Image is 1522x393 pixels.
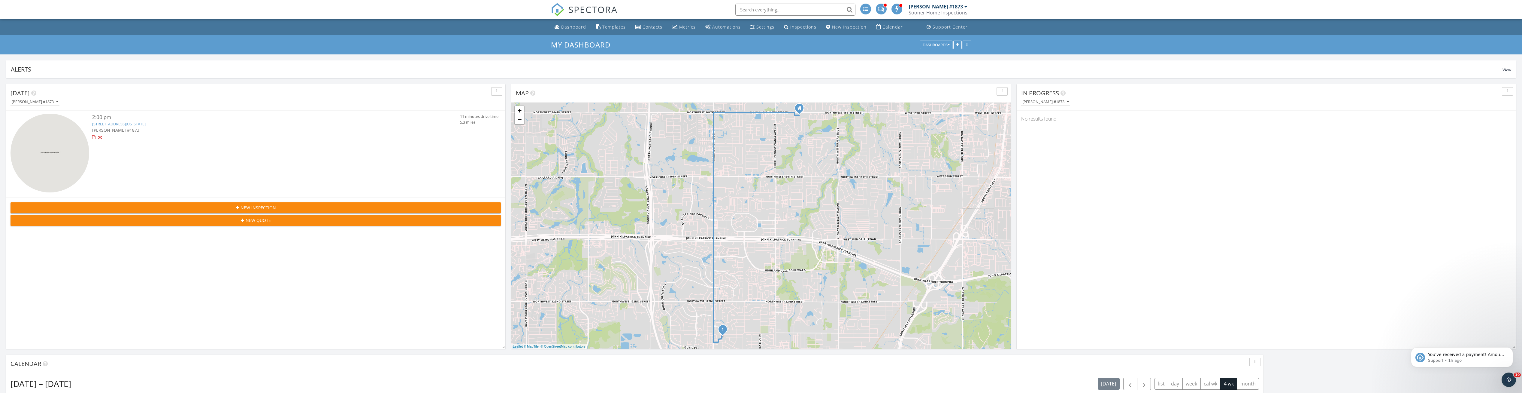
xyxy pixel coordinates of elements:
[11,202,501,213] button: New Inspection
[12,100,58,104] div: [PERSON_NAME] #1873
[241,204,276,211] span: New Inspection
[924,22,970,33] a: Support Center
[824,22,869,33] a: New Inspection
[246,217,271,223] span: New Quote
[643,24,662,30] div: Contacts
[633,22,665,33] a: Contacts
[11,65,1502,73] div: Alerts
[460,114,498,119] div: 11 minutes drive time
[11,360,41,368] span: Calendar
[11,378,71,390] h2: [DATE] – [DATE]
[723,329,726,333] div: 11406 Benttree Cir, Oklahoma City, OK 73120
[511,344,587,349] div: |
[515,115,524,124] a: Zoom out
[679,24,696,30] div: Metrics
[920,41,952,49] button: Dashboards
[11,114,501,194] a: 2:00 pm [STREET_ADDRESS][US_STATE] [PERSON_NAME] #1873 11 minutes drive time 5.3 miles
[748,22,777,33] a: Settings
[832,24,867,30] div: New Inspection
[552,22,589,33] a: Dashboard
[790,24,816,30] div: Inspections
[1137,378,1151,390] button: Next
[756,24,774,30] div: Settings
[513,345,523,348] a: Leaflet
[460,119,498,125] div: 5.3 miles
[515,106,524,115] a: Zoom in
[882,24,903,30] div: Calendar
[735,4,855,16] input: Search everything...
[933,24,968,30] div: Support Center
[11,98,59,106] button: [PERSON_NAME] #1873
[1123,378,1137,390] button: Previous
[703,22,743,33] a: Automations (Advanced)
[11,215,501,226] button: New Quote
[1182,378,1201,390] button: week
[1021,89,1059,97] span: In Progress
[602,24,626,30] div: Templates
[92,127,139,133] span: [PERSON_NAME] #1873
[782,22,819,33] a: Inspections
[11,114,89,192] img: streetview
[670,22,698,33] a: Metrics
[1021,98,1070,106] button: [PERSON_NAME] #1873
[1168,378,1183,390] button: day
[26,23,104,29] p: Message from Support, sent 1h ago
[1502,67,1511,72] span: View
[568,3,618,16] span: SPECTORA
[1502,373,1516,387] iframe: Intercom live chat
[1402,335,1522,377] iframe: Intercom notifications message
[561,24,586,30] div: Dashboard
[874,22,905,33] a: Calendar
[712,24,741,30] div: Automations
[92,121,146,127] a: [STREET_ADDRESS][US_STATE]
[516,89,529,97] span: Map
[909,10,967,16] div: Sooner Home Inspections
[92,114,460,121] div: 2:00 pm
[551,3,564,16] img: The Best Home Inspection Software - Spectora
[551,40,616,50] a: My Dashboard
[1514,373,1521,377] span: 10
[909,4,963,10] div: [PERSON_NAME] #1873
[1154,378,1168,390] button: list
[1017,111,1516,127] div: No results found
[26,17,102,94] span: You've received a payment! Amount $450.00 Fee $0.00 Net $450.00 Transaction # pi_3SCgmrK7snlDGpRF...
[1098,378,1120,390] button: [DATE]
[524,345,540,348] a: © MapTiler
[1022,100,1069,104] div: [PERSON_NAME] #1873
[1237,378,1259,390] button: month
[551,8,618,21] a: SPECTORA
[541,345,586,348] a: © OpenStreetMap contributors
[923,43,950,47] div: Dashboards
[722,328,724,332] i: 1
[1200,378,1221,390] button: cal wk
[593,22,628,33] a: Templates
[1220,378,1237,390] button: 4 wk
[11,89,30,97] span: [DATE]
[799,108,803,112] div: 1616 NW 164th Cir, Edmond OK 73013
